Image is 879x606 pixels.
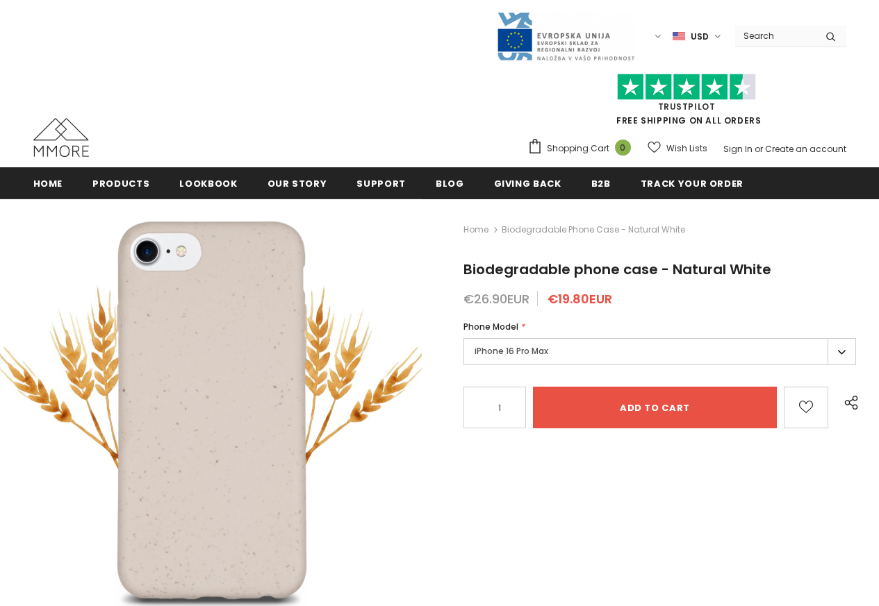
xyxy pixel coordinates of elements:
a: Home [463,221,488,238]
img: USD [673,31,685,42]
img: MMORE Cases [33,118,89,157]
span: Wish Lists [666,142,707,155]
span: Giving back [494,177,561,190]
a: Our Story [268,167,327,199]
span: Blog [436,177,464,190]
span: or [755,143,763,155]
a: Javni Razpis [496,30,635,42]
a: Track your order [641,167,744,199]
span: support [356,177,406,190]
span: Products [92,177,149,190]
a: B2B [591,167,611,199]
span: Biodegradable phone case - Natural White [502,221,685,238]
span: Our Story [268,177,327,190]
span: B2B [591,177,611,190]
a: Shopping Cart 0 [527,138,638,159]
span: FREE SHIPPING ON ALL ORDERS [527,80,846,126]
a: Sign In [723,143,753,155]
img: Javni Razpis [496,11,635,62]
span: €26.90EUR [463,290,529,308]
span: €19.80EUR [548,290,612,308]
span: Shopping Cart [547,142,609,155]
a: support [356,167,406,199]
span: Lookbook [179,177,237,190]
a: Home [33,167,63,199]
a: Giving back [494,167,561,199]
span: 0 [615,140,631,155]
span: Track your order [641,177,744,190]
a: Create an account [765,143,846,155]
span: Biodegradable phone case - Natural White [463,260,771,279]
a: Lookbook [179,167,237,199]
a: Wish Lists [648,136,707,160]
span: Phone Model [463,321,518,333]
img: Trust Pilot Stars [617,74,756,101]
a: Products [92,167,149,199]
a: Trustpilot [658,101,716,112]
span: USD [691,30,709,44]
a: Blog [436,167,464,199]
input: Add to cart [533,387,777,428]
label: iPhone 16 Pro Max [463,338,856,365]
span: Home [33,177,63,190]
input: Search Site [735,26,815,46]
